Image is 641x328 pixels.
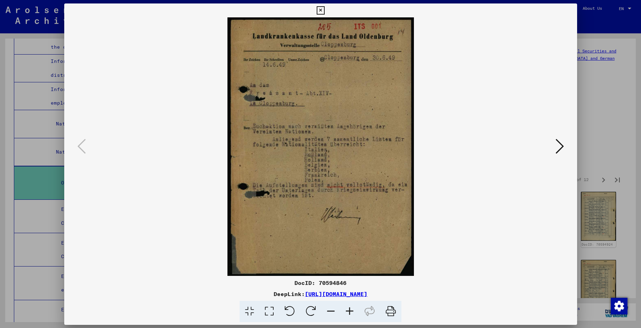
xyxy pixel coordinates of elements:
img: 001.jpg [88,17,553,276]
div: DocID: 70594846 [64,279,577,287]
img: Change consent [611,298,627,314]
a: [URL][DOMAIN_NAME] [305,290,367,297]
div: DeepLink: [64,290,577,298]
div: Change consent [610,297,627,314]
